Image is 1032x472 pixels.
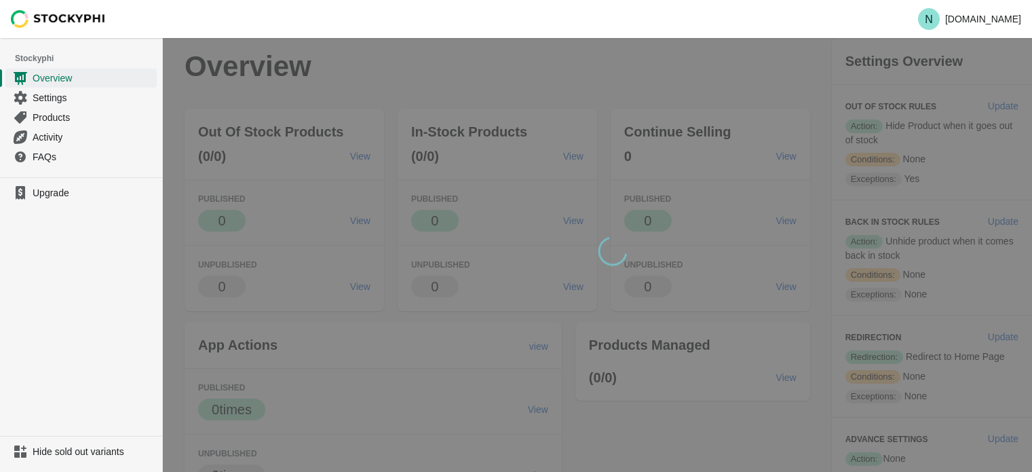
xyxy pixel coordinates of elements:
a: Products [5,107,157,127]
span: Overview [33,71,154,85]
span: Hide sold out variants [33,445,154,458]
span: Stockyphi [15,52,162,65]
a: Upgrade [5,183,157,202]
span: FAQs [33,150,154,164]
a: Overview [5,68,157,88]
a: Settings [5,88,157,107]
span: Products [33,111,154,124]
a: FAQs [5,147,157,166]
span: Avatar with initials N [918,8,940,30]
span: Settings [33,91,154,105]
span: Activity [33,130,154,144]
a: Hide sold out variants [5,442,157,461]
img: Stockyphi [11,10,106,28]
p: [DOMAIN_NAME] [945,14,1021,24]
span: Upgrade [33,186,154,200]
text: N [925,14,933,25]
a: Activity [5,127,157,147]
button: Avatar with initials N[DOMAIN_NAME] [913,5,1027,33]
